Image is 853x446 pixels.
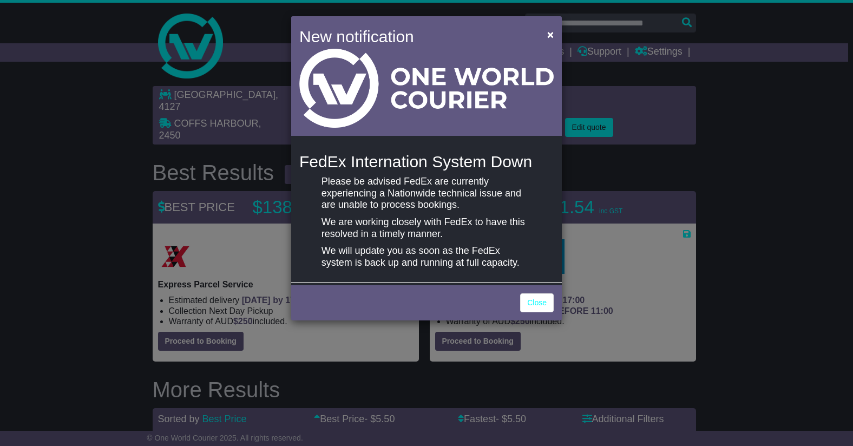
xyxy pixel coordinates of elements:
img: Light [299,49,554,128]
button: Close [542,23,559,45]
h4: New notification [299,24,532,49]
h4: FedEx Internation System Down [299,153,554,170]
p: Please be advised FedEx are currently experiencing a Nationwide technical issue and are unable to... [321,176,532,211]
p: We are working closely with FedEx to have this resolved in a timely manner. [321,217,532,240]
p: We will update you as soon as the FedEx system is back up and running at full capacity. [321,245,532,268]
span: × [547,28,554,41]
a: Close [520,293,554,312]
